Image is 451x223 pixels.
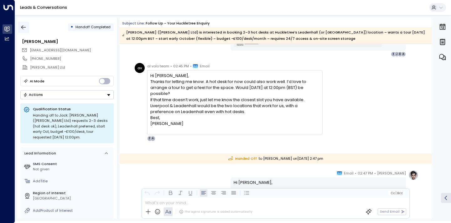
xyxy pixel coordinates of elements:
[33,113,111,140] div: Handing off to Jack: [PERSON_NAME] ([PERSON_NAME] Ltd) requests 2–3 desks (hot desk ok), Leadenha...
[30,48,91,53] span: team@alvololondon.co.uk
[135,63,145,73] div: av
[147,136,152,141] div: D
[120,153,432,164] div: to [PERSON_NAME] on [DATE] 2:47 pm
[33,161,111,167] label: SMS Consent
[150,136,155,141] div: A
[228,156,257,161] span: Handed Off
[388,191,405,195] button: Cc|Bcc
[190,63,192,69] span: •
[146,21,210,26] div: Follow up - Your Huckletree Enquiry
[150,115,319,127] p: Best, [PERSON_NAME]
[391,191,403,195] span: Cc Bcc
[122,21,145,26] span: Subject Line:
[344,170,354,176] span: Email
[30,56,113,61] div: [PHONE_NUMBER]
[150,97,319,103] p: If that time doesn’t work, just let me know the closest slot you have available.
[23,151,56,156] div: Lead Information
[122,29,428,42] div: [PERSON_NAME] ([PERSON_NAME] Ltd) is interested in booking 2–3 hot desks at Huckletree’s Leadenha...
[173,63,189,69] span: 02:45 PM
[355,170,356,176] span: •
[396,191,397,195] span: |
[200,63,210,69] span: Email
[377,170,406,176] span: [PERSON_NAME]
[179,210,252,214] div: The agent signature is added automatically
[33,190,111,196] label: Region of Interest
[33,167,111,172] div: Not given
[23,92,43,97] div: Actions
[20,90,114,99] button: Actions
[75,24,111,29] span: Handoff Completed
[20,90,114,99] div: Button group with a nested menu
[33,208,111,213] div: AddProduct of Interest
[401,52,406,57] div: A
[33,179,111,184] div: AddTitle
[408,170,418,180] img: profile-logo.png
[397,52,402,57] div: D
[147,63,169,69] span: al volo team
[30,78,44,84] div: AI Mode
[150,103,319,115] p: Liverpool & Leadenhall would be the two locations that work for us, with a preference on Leadenha...
[30,48,91,53] span: [EMAIL_ADDRESS][DOMAIN_NAME]
[358,170,373,176] span: 02:47 PM
[374,170,376,176] span: •
[150,79,319,97] p: Thanks for letting me know. A hot desk for now could also work well. I’d love to arrange a tour t...
[143,189,151,197] button: Undo
[20,5,67,10] a: Leads & Conversations
[394,52,399,57] div: J
[33,196,111,201] div: [GEOGRAPHIC_DATA]
[22,39,113,44] div: [PERSON_NAME]
[33,106,111,111] p: Qualification Status
[70,23,73,32] div: •
[150,73,319,79] p: Hi [PERSON_NAME],
[153,189,161,197] button: Redo
[170,63,172,69] span: •
[391,52,396,57] div: E
[30,65,113,70] div: [PERSON_NAME] Ltd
